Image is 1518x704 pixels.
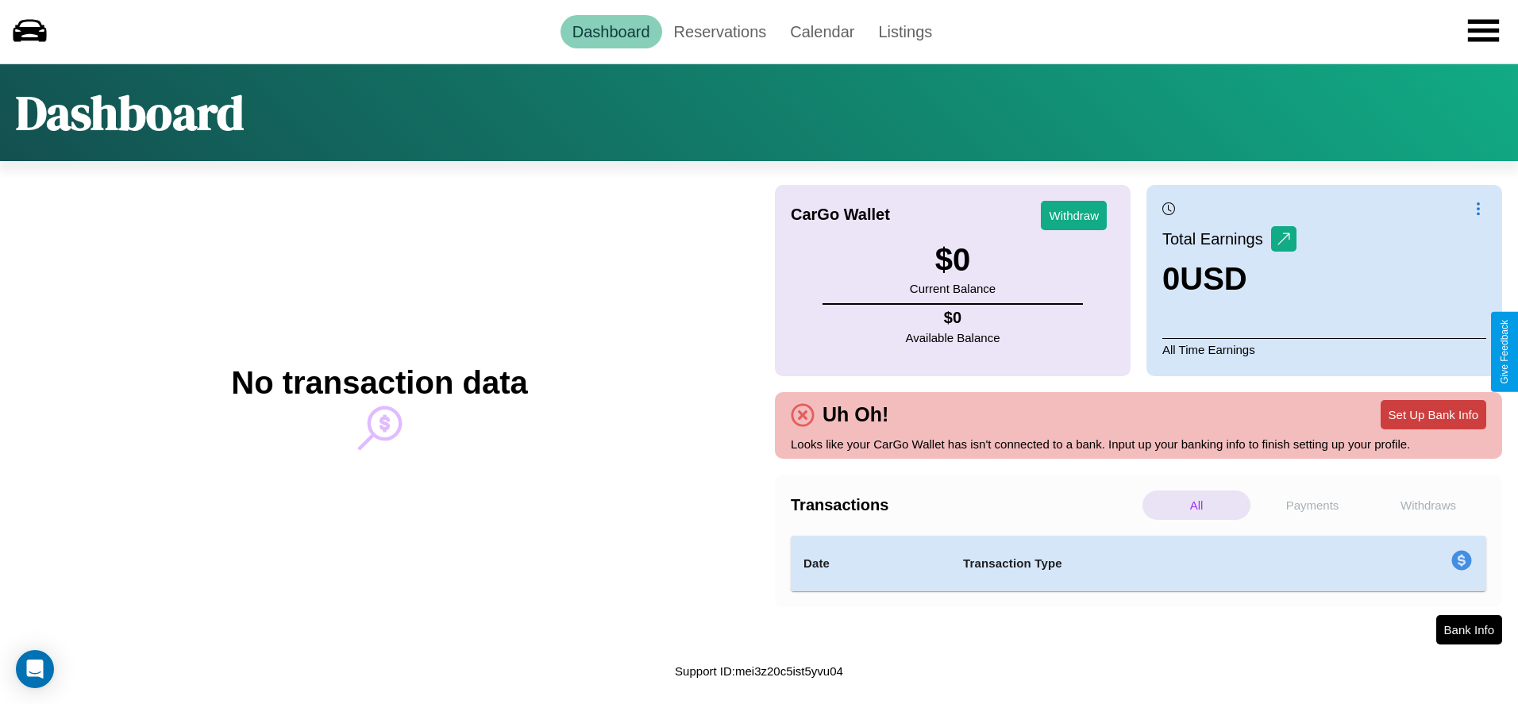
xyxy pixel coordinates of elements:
[1162,225,1271,253] p: Total Earnings
[910,242,996,278] h3: $ 0
[1041,201,1107,230] button: Withdraw
[1142,490,1250,520] p: All
[791,496,1138,514] h4: Transactions
[1499,320,1510,384] div: Give Feedback
[1162,338,1486,360] p: All Time Earnings
[675,660,843,682] p: Support ID: mei3z20c5ist5yvu04
[1436,615,1502,644] button: Bank Info
[16,650,54,688] div: Open Intercom Messenger
[791,536,1486,591] table: simple table
[963,554,1322,573] h4: Transaction Type
[791,433,1486,455] p: Looks like your CarGo Wallet has isn't connected to a bank. Input up your banking info to finish ...
[906,309,1000,327] h4: $ 0
[1374,490,1482,520] p: Withdraws
[866,15,944,48] a: Listings
[778,15,866,48] a: Calendar
[1381,400,1486,429] button: Set Up Bank Info
[910,278,996,299] p: Current Balance
[906,327,1000,348] p: Available Balance
[561,15,662,48] a: Dashboard
[1162,261,1296,297] h3: 0 USD
[815,403,896,426] h4: Uh Oh!
[803,554,938,573] h4: Date
[791,206,890,224] h4: CarGo Wallet
[662,15,779,48] a: Reservations
[231,365,527,401] h2: No transaction data
[1258,490,1366,520] p: Payments
[16,80,244,145] h1: Dashboard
